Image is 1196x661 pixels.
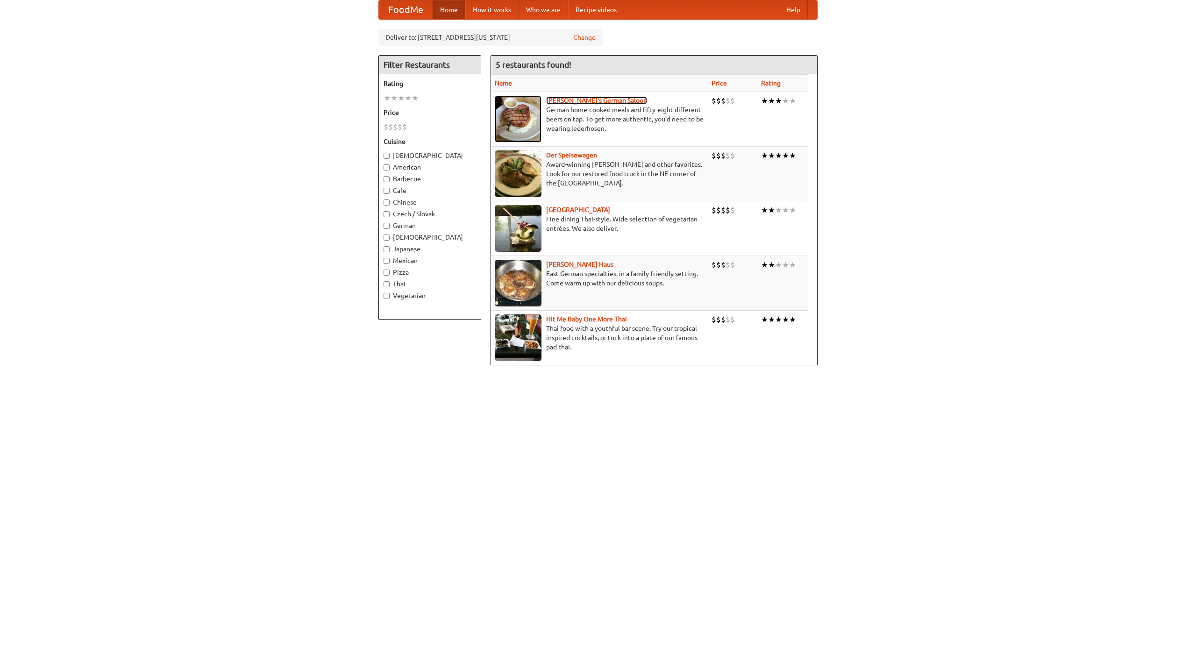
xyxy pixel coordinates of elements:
li: $ [721,205,726,215]
li: $ [712,314,716,325]
p: Thai food with a youthful bar scene. Try our tropical inspired cocktails, or tuck into a plate of... [495,324,704,352]
li: $ [726,96,730,106]
input: Barbecue [384,176,390,182]
img: speisewagen.jpg [495,150,541,197]
li: $ [726,314,730,325]
div: Deliver to: [STREET_ADDRESS][US_STATE] [378,29,603,46]
li: ★ [761,260,768,270]
a: [PERSON_NAME] Haus [546,261,613,268]
input: Japanese [384,246,390,252]
li: $ [721,150,726,161]
li: ★ [775,314,782,325]
li: $ [716,150,721,161]
li: ★ [789,96,796,106]
li: ★ [405,93,412,103]
li: $ [721,314,726,325]
label: Chinese [384,198,476,207]
li: ★ [789,260,796,270]
input: Thai [384,281,390,287]
li: ★ [768,150,775,161]
p: Award-winning [PERSON_NAME] and other favorites. Look for our restored food truck in the NE corne... [495,160,704,188]
li: $ [721,260,726,270]
li: $ [730,150,735,161]
label: Vegetarian [384,291,476,300]
label: Cafe [384,186,476,195]
img: kohlhaus.jpg [495,260,541,306]
input: [DEMOGRAPHIC_DATA] [384,153,390,159]
a: FoodMe [379,0,433,19]
label: Pizza [384,268,476,277]
a: Change [573,33,596,42]
li: ★ [782,260,789,270]
h5: Price [384,108,476,117]
input: Vegetarian [384,293,390,299]
a: Rating [761,79,781,87]
ng-pluralize: 5 restaurants found! [496,60,571,69]
li: ★ [775,260,782,270]
input: Cafe [384,188,390,194]
li: ★ [789,205,796,215]
li: $ [712,150,716,161]
li: ★ [391,93,398,103]
li: ★ [768,96,775,106]
label: Mexican [384,256,476,265]
input: Czech / Slovak [384,211,390,217]
li: $ [712,205,716,215]
li: ★ [761,96,768,106]
li: ★ [761,314,768,325]
li: $ [384,122,388,132]
li: ★ [384,93,391,103]
li: ★ [782,96,789,106]
label: American [384,163,476,172]
input: American [384,164,390,171]
li: ★ [761,205,768,215]
li: ★ [789,150,796,161]
input: Chinese [384,199,390,206]
li: $ [388,122,393,132]
li: $ [730,205,735,215]
a: Help [779,0,808,19]
li: ★ [775,150,782,161]
a: [GEOGRAPHIC_DATA] [546,206,610,213]
img: esthers.jpg [495,96,541,142]
a: How it works [465,0,519,19]
li: ★ [782,314,789,325]
a: Der Speisewagen [546,151,597,159]
li: $ [726,150,730,161]
li: ★ [782,150,789,161]
p: Fine dining Thai-style. Wide selection of vegetarian entrées. We also deliver. [495,214,704,233]
li: ★ [789,314,796,325]
li: ★ [412,93,419,103]
label: Czech / Slovak [384,209,476,219]
b: [PERSON_NAME]'s German Saloon [546,97,647,104]
input: Pizza [384,270,390,276]
li: ★ [768,205,775,215]
a: Recipe videos [568,0,624,19]
li: $ [712,96,716,106]
label: Barbecue [384,174,476,184]
li: $ [712,260,716,270]
li: $ [716,260,721,270]
p: German home-cooked meals and fifty-eight different beers on tap. To get more authentic, you'd nee... [495,105,704,133]
input: [DEMOGRAPHIC_DATA] [384,235,390,241]
input: German [384,223,390,229]
li: ★ [775,96,782,106]
h5: Cuisine [384,137,476,146]
li: $ [721,96,726,106]
a: Price [712,79,727,87]
a: Home [433,0,465,19]
label: [DEMOGRAPHIC_DATA] [384,233,476,242]
li: $ [730,96,735,106]
li: $ [716,314,721,325]
li: $ [730,314,735,325]
label: [DEMOGRAPHIC_DATA] [384,151,476,160]
li: ★ [768,314,775,325]
img: babythai.jpg [495,314,541,361]
li: ★ [782,205,789,215]
li: $ [398,122,402,132]
a: Hit Me Baby One More Thai [546,315,627,323]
